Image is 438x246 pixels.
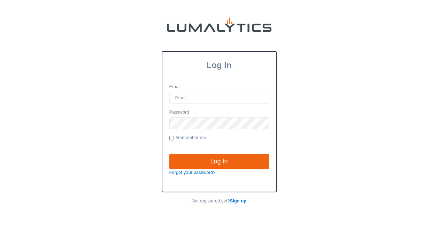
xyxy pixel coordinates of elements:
[169,154,269,170] input: Log In
[169,109,189,116] label: Password
[162,60,276,70] h3: Log In
[169,84,181,90] label: Email
[162,198,277,205] p: Not registered yet?
[167,17,271,32] img: lumalytics-black-e9b537c871f77d9ce8d3a6940f85695cd68c596e3f819dc492052d1098752254.png
[169,134,206,141] label: Remember me
[169,92,269,104] input: Email
[230,198,247,203] a: Sign up
[169,136,174,140] input: Remember me
[169,170,216,175] a: Forgot your password?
